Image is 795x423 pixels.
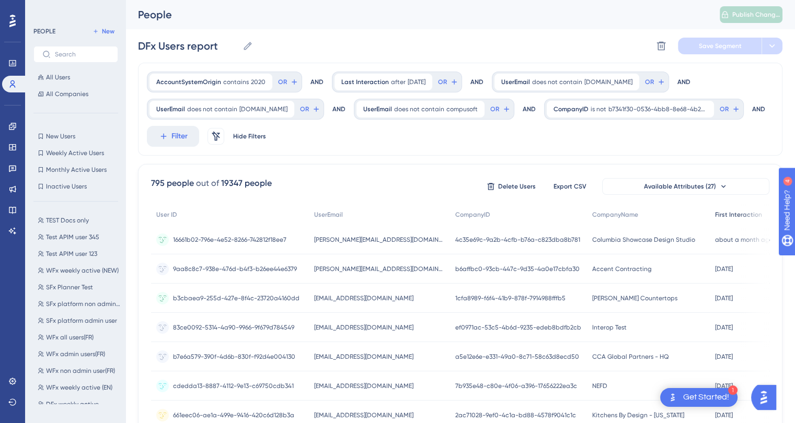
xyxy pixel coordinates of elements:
[46,90,88,98] span: All Companies
[33,264,124,277] button: WFx weekly active (NEW)
[666,391,679,404] img: launcher-image-alternative-text
[33,331,124,344] button: WFx all users(FR)
[715,353,733,360] time: [DATE]
[233,128,266,145] button: Hide Filters
[490,105,499,113] span: OR
[173,265,297,273] span: 9aa8c8c7-938e-476d-b4f3-b26ee44e6379
[173,323,294,332] span: 83ce0092-5314-4a90-9966-9f679d784549
[455,265,580,273] span: b6affbc0-93cb-447c-9d35-4a0e17cbfa30
[544,178,596,195] button: Export CSV
[446,105,478,113] span: compusoft
[728,385,738,395] div: 1
[33,163,118,176] button: Monthly Active Users
[147,126,199,147] button: Filter
[173,236,286,244] span: 16661b02-796e-4e52-8266-742812f18ee7
[314,236,445,244] span: [PERSON_NAME][EMAIL_ADDRESS][DOMAIN_NAME]
[332,99,345,120] div: AND
[660,388,738,407] div: Open Get Started! checklist, remaining modules: 1
[683,392,729,403] div: Get Started!
[173,382,294,390] span: cdedda13-8887-4112-9e13-c69750cdb341
[46,400,99,408] span: DFx weekly active
[592,352,669,361] span: CCA Global Partners - HQ
[436,74,459,90] button: OR
[455,382,577,390] span: 7b935e48-c80e-4f06-a396-17656222ea3c
[752,99,765,120] div: AND
[455,210,490,219] span: CompanyID
[46,283,93,291] span: SFx Planner Test
[46,333,94,342] span: WFx all users(FR)
[592,411,684,419] span: Kitchens By Design - [US_STATE]
[608,105,707,113] span: b7341f30-0536-4bb8-8e68-4b20b2e98613
[394,105,444,113] span: does not contain
[46,367,115,375] span: WFx non admin user(FR)
[314,382,413,390] span: [EMAIL_ADDRESS][DOMAIN_NAME]
[33,130,118,143] button: New Users
[33,214,124,227] button: TEST Docs only
[584,78,632,86] span: [DOMAIN_NAME]
[592,265,652,273] span: Accent Contracting
[46,166,107,174] span: Monthly Active Users
[314,210,343,219] span: UserEmail
[310,72,324,92] div: AND
[46,132,75,140] span: New Users
[138,39,238,53] input: Segment Name
[33,248,124,260] button: Test APIM user 123
[187,105,237,113] span: does not contain
[33,180,118,193] button: Inactive Users
[33,147,118,159] button: Weekly Active Users
[46,266,119,275] span: WFx weekly active (NEW)
[156,210,177,219] span: User ID
[592,210,638,219] span: CompanyName
[55,51,109,58] input: Search
[298,101,321,118] button: OR
[151,177,194,190] div: 795 people
[46,149,104,157] span: Weekly Active Users
[314,294,413,302] span: [EMAIL_ADDRESS][DOMAIN_NAME]
[46,250,97,258] span: Test APIM user 123
[314,265,445,273] span: [PERSON_NAME][EMAIL_ADDRESS][DOMAIN_NAME]
[102,27,114,36] span: New
[173,411,294,419] span: 661eec06-ae1a-499e-9416-420c6d128b3a
[33,88,118,100] button: All Companies
[138,7,694,22] div: People
[33,71,118,84] button: All Users
[223,78,249,86] span: contains
[715,210,762,219] span: First Interaction
[718,101,741,118] button: OR
[363,105,392,113] span: UserEmail
[276,74,299,90] button: OR
[314,323,413,332] span: [EMAIL_ADDRESS][DOMAIN_NAME]
[33,231,124,243] button: Test APIM user 345
[501,78,530,86] span: UserEmail
[46,233,99,241] span: Test APIM user 345
[300,105,309,113] span: OR
[33,398,124,410] button: DFx weekly active
[455,294,566,302] span: 1cfa8989-f6f4-41b9-878f-7914988fffb5
[173,352,295,361] span: b7e6a579-390f-4d6b-830f-f92d4e004130
[46,216,89,225] span: TEST Docs only
[554,182,586,191] span: Export CSV
[470,72,483,92] div: AND
[171,130,188,143] span: Filter
[341,78,389,86] span: Last Interaction
[751,382,782,413] iframe: UserGuiding AI Assistant Launcher
[715,382,733,390] time: [DATE]
[592,236,695,244] span: Columbia Showcase Design Studio
[732,10,781,19] span: Publish Changes
[592,382,607,390] span: NEFD
[221,177,272,190] div: 19347 people
[715,324,733,331] time: [DATE]
[643,74,666,90] button: OR
[33,381,124,394] button: WFx weekly active (EN)
[233,132,266,140] span: Hide Filters
[677,72,690,92] div: AND
[455,411,576,419] span: 2ac71028-9ef0-4c1a-bd88-4578f9041c1c
[33,365,124,377] button: WFx non admin user(FR)
[33,281,124,293] button: SFx Planner Test
[720,105,729,113] span: OR
[592,294,677,302] span: [PERSON_NAME] Countertops
[33,298,124,310] button: SFx platform non admin user
[33,314,124,327] button: SFx platform admin user
[73,5,76,14] div: 4
[523,99,536,120] div: AND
